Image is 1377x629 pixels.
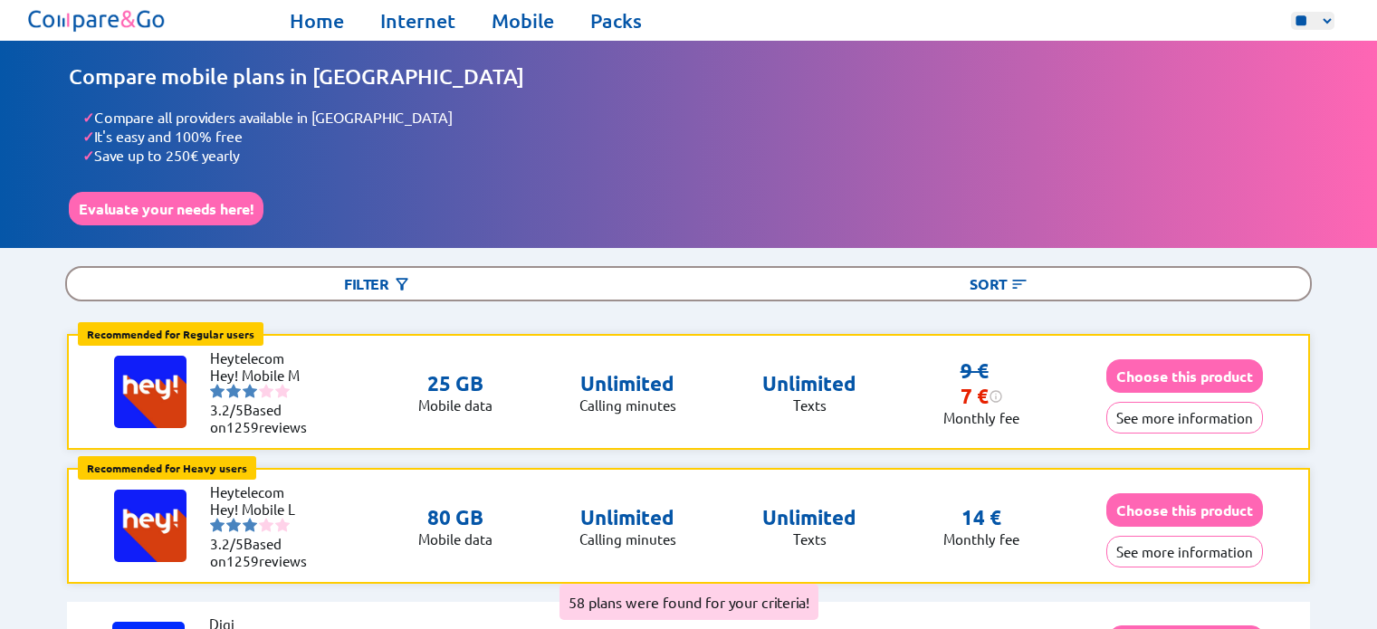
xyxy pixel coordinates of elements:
button: Choose this product [1106,359,1263,393]
img: starnr4 [259,518,273,532]
p: Texts [762,396,856,414]
a: Internet [380,8,455,33]
button: Evaluate your needs here! [69,192,263,225]
a: See more information [1106,543,1263,560]
div: Sort [689,268,1310,300]
p: Calling minutes [579,530,676,548]
img: Button open the filtering menu [393,275,411,293]
img: starnr4 [259,384,273,398]
img: starnr1 [210,518,225,532]
img: starnr5 [275,518,290,532]
a: Choose this product [1106,501,1263,519]
img: starnr5 [275,384,290,398]
span: ✓ [82,146,94,165]
button: Choose this product [1106,493,1263,527]
p: Monthly fee [943,530,1019,548]
img: starnr3 [243,518,257,532]
p: Mobile data [418,396,492,414]
span: 3.2/5 [210,401,244,418]
a: Mobile [492,8,554,33]
span: 1259 [226,552,259,569]
p: 25 GB [418,371,492,396]
img: starnr2 [226,518,241,532]
p: Unlimited [579,371,676,396]
a: Packs [590,8,642,33]
p: 14 € [961,505,1001,530]
p: Calling minutes [579,396,676,414]
div: 7 € [961,384,1003,409]
img: starnr2 [226,384,241,398]
li: Based on reviews [210,401,319,435]
h1: Compare mobile plans in [GEOGRAPHIC_DATA] [69,63,1308,90]
img: starnr1 [210,384,225,398]
span: 3.2/5 [210,535,244,552]
img: Logo of Heytelecom [114,356,186,428]
img: information [989,389,1003,404]
span: ✓ [82,127,94,146]
li: Compare all providers available in [GEOGRAPHIC_DATA] [82,108,1308,127]
p: Unlimited [579,505,676,530]
li: Based on reviews [210,535,319,569]
p: Mobile data [418,530,492,548]
a: See more information [1106,409,1263,426]
span: ✓ [82,108,94,127]
img: Button open the sorting menu [1010,275,1028,293]
img: starnr3 [243,384,257,398]
p: Texts [762,530,856,548]
div: Filter [67,268,688,300]
div: 58 plans were found for your criteria! [559,584,818,620]
button: See more information [1106,402,1263,434]
s: 9 € [961,358,989,383]
p: Monthly fee [943,409,1019,426]
img: Logo of Heytelecom [114,490,186,562]
li: Heytelecom [210,483,319,500]
li: It's easy and 100% free [82,127,1308,146]
button: See more information [1106,536,1263,567]
li: Hey! Mobile L [210,500,319,518]
li: Heytelecom [210,349,319,367]
li: Save up to 250€ yearly [82,146,1308,165]
b: Recommended for Heavy users [87,461,247,475]
img: Logo of Compare&Go [24,5,170,36]
span: 1259 [226,418,259,435]
p: Unlimited [762,371,856,396]
a: Home [290,8,344,33]
p: 80 GB [418,505,492,530]
a: Choose this product [1106,367,1263,385]
li: Hey! Mobile M [210,367,319,384]
p: Unlimited [762,505,856,530]
b: Recommended for Regular users [87,327,254,341]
